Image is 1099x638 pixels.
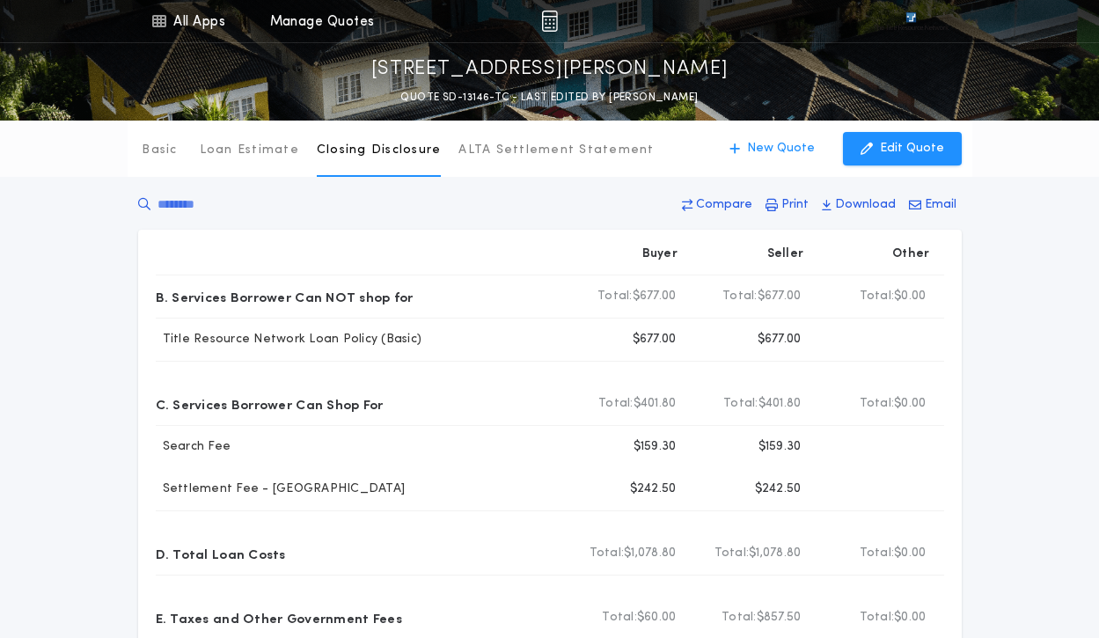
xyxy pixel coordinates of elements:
p: QUOTE SD-13146-TC - LAST EDITED BY [PERSON_NAME] [400,89,698,106]
p: Download [835,196,896,214]
p: Edit Quote [880,140,944,158]
p: $242.50 [630,480,677,498]
b: Total: [598,395,634,413]
span: $401.80 [634,395,677,413]
span: $401.80 [758,395,802,413]
button: Print [760,189,814,221]
span: $1,078.80 [749,545,801,562]
button: New Quote [712,132,832,165]
p: Compare [696,196,752,214]
button: Download [817,189,901,221]
b: Total: [723,395,758,413]
p: E. Taxes and Other Government Fees [156,604,402,632]
p: $159.30 [634,438,677,456]
p: Closing Disclosure [317,142,442,159]
p: Basic [142,142,177,159]
p: $242.50 [755,480,802,498]
span: $677.00 [758,288,802,305]
p: New Quote [747,140,815,158]
p: Print [781,196,809,214]
span: $0.00 [894,545,926,562]
b: Total: [714,545,750,562]
span: $677.00 [633,288,677,305]
p: Settlement Fee - [GEOGRAPHIC_DATA] [156,480,406,498]
p: $159.30 [758,438,802,456]
span: $0.00 [894,288,926,305]
span: $60.00 [637,609,677,627]
b: Total: [860,395,895,413]
span: $1,078.80 [624,545,676,562]
b: Total: [590,545,625,562]
button: Email [904,189,962,221]
span: $857.50 [757,609,802,627]
span: $0.00 [894,395,926,413]
span: $0.00 [894,609,926,627]
b: Total: [722,609,757,627]
p: Other [892,246,929,263]
button: Edit Quote [843,132,962,165]
button: Compare [677,189,758,221]
p: B. Services Borrower Can NOT shop for [156,282,414,311]
p: Buyer [642,246,678,263]
p: Loan Estimate [200,142,299,159]
p: [STREET_ADDRESS][PERSON_NAME] [371,55,729,84]
b: Total: [602,609,637,627]
p: Seller [767,246,804,263]
img: vs-icon [874,12,948,30]
b: Total: [860,609,895,627]
p: Email [925,196,956,214]
p: $677.00 [758,331,802,348]
p: ALTA Settlement Statement [458,142,654,159]
b: Total: [860,288,895,305]
p: C. Services Borrower Can Shop For [156,390,384,418]
img: img [541,11,558,32]
b: Total: [597,288,633,305]
p: Search Fee [156,438,231,456]
b: Total: [860,545,895,562]
p: Title Resource Network Loan Policy (Basic) [156,331,422,348]
p: $677.00 [633,331,677,348]
p: D. Total Loan Costs [156,539,286,568]
b: Total: [722,288,758,305]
